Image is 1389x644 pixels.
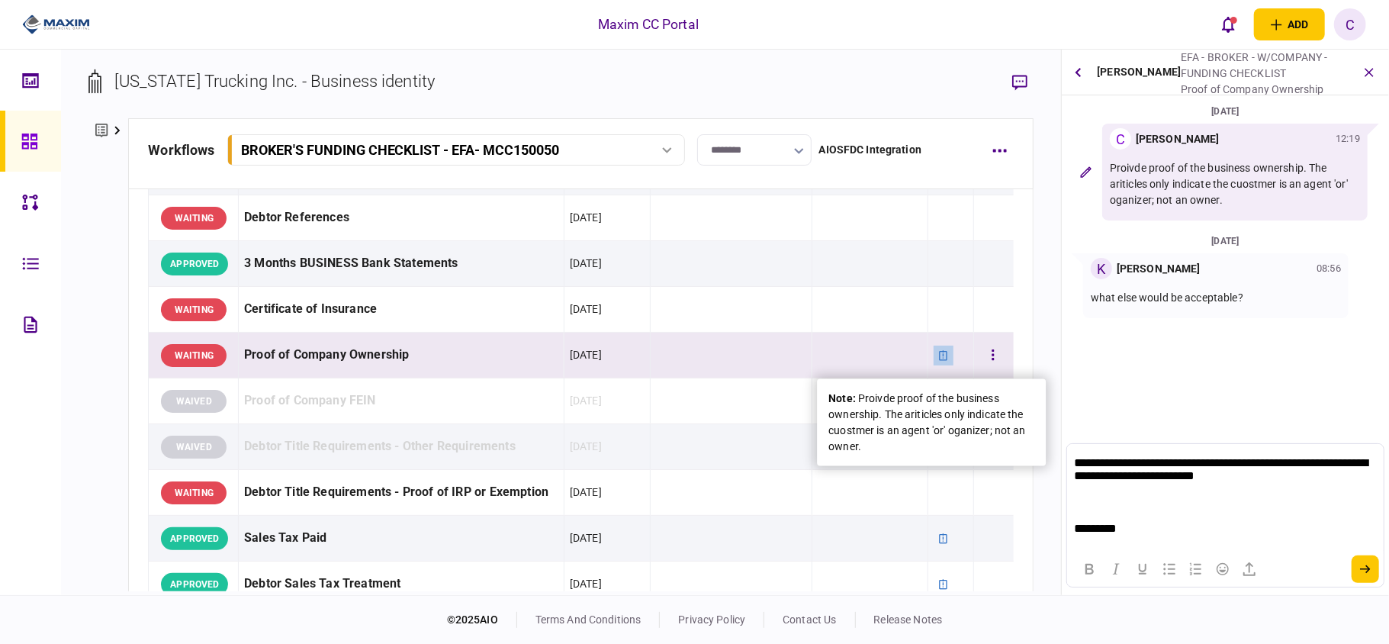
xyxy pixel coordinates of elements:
[828,391,1034,455] div: Proivde proof of the business ownership. The ariticles only indicate the cuostmer is an agent 'or...
[244,201,558,235] div: Debtor References
[244,246,558,281] div: 3 Months BUSINESS Bank Statements
[244,475,558,510] div: Debtor Title Requirements - Proof of IRP or Exemption
[1067,444,1383,551] iframe: Rich Text Area
[114,69,435,94] div: [US_STATE] Trucking Inc. - Business identity
[1317,261,1341,276] div: 08:56
[227,134,685,166] button: BROKER'S FUNDING CHECKLIST - EFA- MCC150050
[570,439,602,454] div: [DATE]
[1068,103,1383,120] div: [DATE]
[148,140,214,160] div: workflows
[1130,559,1156,580] button: Underline
[244,521,558,555] div: Sales Tax Paid
[570,210,602,225] div: [DATE]
[161,573,228,596] div: APPROVED
[244,567,558,601] div: Debtor Sales Tax Treatment
[535,613,641,626] a: terms and conditions
[570,347,602,362] div: [DATE]
[1210,559,1236,580] button: Emojis
[1068,233,1383,250] div: [DATE]
[1136,131,1220,147] div: [PERSON_NAME]
[161,253,228,275] div: APPROVED
[1254,8,1325,40] button: open adding identity options
[161,481,227,504] div: WAITING
[1156,559,1182,580] button: Bullet list
[570,576,602,591] div: [DATE]
[1110,128,1131,150] div: C
[598,14,699,34] div: Maxim CC Portal
[1334,8,1366,40] button: C
[1091,258,1112,279] div: K
[828,392,858,404] span: note :
[22,13,90,36] img: client company logo
[1098,50,1182,95] div: [PERSON_NAME]
[1110,160,1360,208] p: Proivde proof of the business ownership. The ariticles only indicate the cuostmer is an agent 'or...
[1181,82,1346,98] div: Proof of Company Ownership
[241,142,560,158] div: BROKER'S FUNDING CHECKLIST - EFA - MCC150050
[1103,559,1129,580] button: Italic
[1336,131,1360,147] div: 12:19
[570,256,602,271] div: [DATE]
[1076,559,1102,580] button: Bold
[1091,290,1341,306] p: what else would be acceptable?
[244,384,558,418] div: Proof of Company FEIN
[161,390,227,413] div: WAIVED
[161,298,227,321] div: WAITING
[819,142,922,158] div: AIOSFDC Integration
[1213,8,1245,40] button: open notifications list
[1183,559,1209,580] button: Numbered list
[1117,261,1201,277] div: [PERSON_NAME]
[244,292,558,327] div: Certificate of Insurance
[1181,50,1346,82] div: EFA - BROKER - W/COMPANY - FUNDING CHECKLIST
[570,485,602,500] div: [DATE]
[161,436,227,459] div: WAIVED
[161,207,227,230] div: WAITING
[161,344,227,367] div: WAITING
[783,613,836,626] a: contact us
[244,338,558,372] div: Proof of Company Ownership
[161,527,228,550] div: APPROVED
[678,613,745,626] a: privacy policy
[244,430,558,464] div: Debtor Title Requirements - Other Requirements
[447,612,517,628] div: © 2025 AIO
[874,613,943,626] a: release notes
[570,301,602,317] div: [DATE]
[570,393,602,408] div: [DATE]
[570,530,602,546] div: [DATE]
